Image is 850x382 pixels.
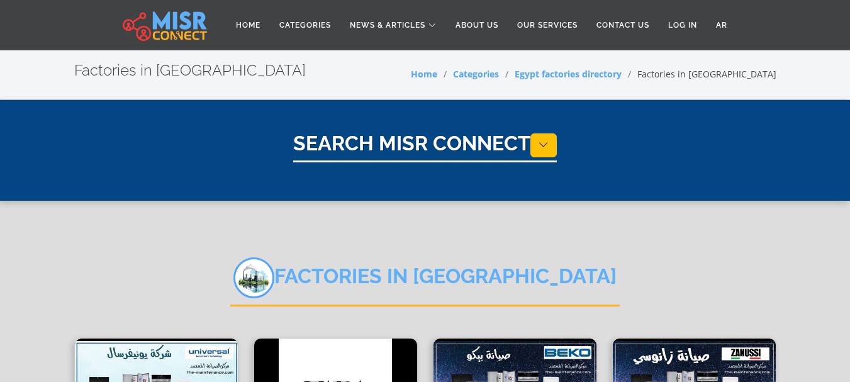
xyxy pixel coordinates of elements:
a: Home [226,13,270,37]
a: Egypt factories directory [515,68,622,80]
h1: Search Misr Connect [293,132,557,162]
span: News & Articles [350,20,425,31]
a: AR [707,13,737,37]
a: Contact Us [587,13,659,37]
li: Factories in [GEOGRAPHIC_DATA] [622,67,776,81]
a: Log in [659,13,707,37]
img: EmoC8BExvHL9rYvGYssx.png [233,257,274,298]
a: About Us [446,13,508,37]
a: Home [411,68,437,80]
a: Categories [453,68,499,80]
a: Categories [270,13,340,37]
h2: Factories in [GEOGRAPHIC_DATA] [74,62,306,80]
a: Our Services [508,13,587,37]
a: News & Articles [340,13,446,37]
h2: Factories in [GEOGRAPHIC_DATA] [230,257,620,306]
img: main.misr_connect [123,9,207,41]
